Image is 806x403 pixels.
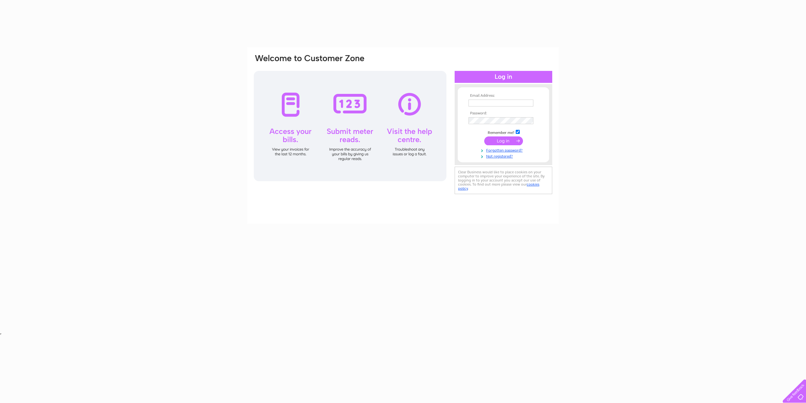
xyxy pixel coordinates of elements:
input: Submit [484,136,523,145]
a: Forgotten password? [468,147,540,153]
th: Password: [467,111,540,116]
a: Not registered? [468,153,540,159]
div: Clear Business would like to place cookies on your computer to improve your experience of the sit... [455,167,552,194]
td: Remember me? [467,129,540,135]
a: cookies policy [458,182,539,191]
th: Email Address: [467,94,540,98]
